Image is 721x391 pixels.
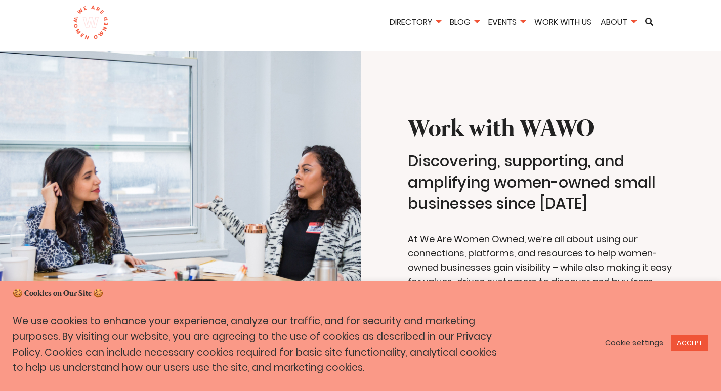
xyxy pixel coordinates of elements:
a: Work With Us [531,16,595,28]
a: Cookie settings [605,338,663,347]
a: Search [642,18,657,26]
h5: 🍪 Cookies on Our Site 🍪 [13,288,708,299]
p: At We Are Women Owned, we’re all about using our connections, platforms, and resources to help wo... [408,232,674,303]
p: We use cookies to enhance your experience, analyze our traffic, and for security and marketing pu... [13,314,500,376]
img: logo [73,5,109,40]
a: About [597,16,640,28]
a: Events [485,16,529,28]
h1: Work with WAWO [408,113,674,147]
li: Events [485,16,529,30]
li: About [597,16,640,30]
li: Blog [446,16,483,30]
a: Blog [446,16,483,28]
li: Directory [386,16,444,30]
a: Directory [386,16,444,28]
h4: Discovering, supporting, and amplifying women-owned small businesses since [DATE] [408,151,674,214]
a: ACCEPT [671,335,708,351]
